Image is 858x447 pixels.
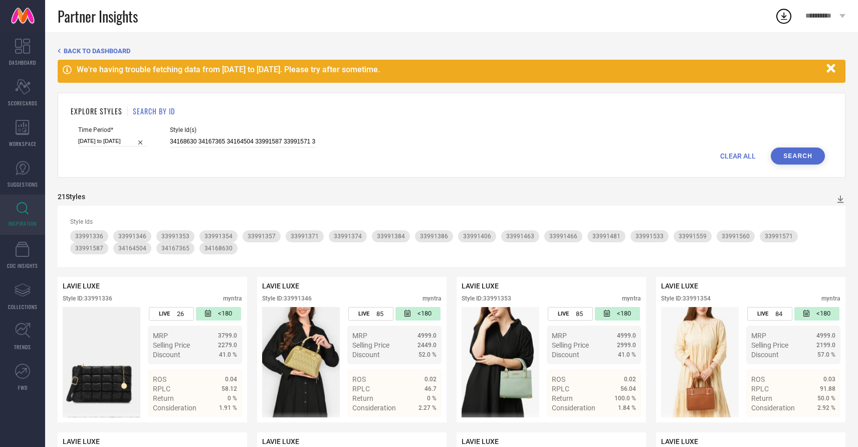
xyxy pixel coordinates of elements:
img: Style preview image [661,307,739,417]
span: LAVIE LUXE [262,282,299,290]
span: LAVIE LUXE [661,282,698,290]
span: Details [214,422,237,430]
span: 33991463 [506,233,534,240]
span: 34167365 [161,245,189,252]
span: 1.84 % [618,404,636,411]
div: 21 Styles [58,193,85,201]
div: Back TO Dashboard [58,47,845,55]
span: 33991336 [75,233,103,240]
span: 34168630 [204,245,233,252]
div: Number of days since the style was first listed on the platform [196,307,241,321]
span: 2.92 % [817,404,835,411]
span: 33991466 [549,233,577,240]
div: Style Ids [70,218,833,225]
span: Consideration [153,404,196,412]
span: 26 [177,310,184,318]
span: LAVIE LUXE [462,437,499,445]
span: 34164504 [118,245,146,252]
div: Number of days the style has been live on the platform [747,307,792,321]
span: 50.0 % [817,395,835,402]
span: Details [414,422,437,430]
span: 33991353 [161,233,189,240]
span: LAVIE LUXE [63,437,100,445]
span: CLEAR ALL [720,152,756,160]
span: LIVE [558,311,569,317]
span: 33991386 [420,233,448,240]
span: 33991354 [204,233,233,240]
span: RPLC [552,385,569,393]
button: Search [771,147,825,165]
span: SCORECARDS [8,99,38,107]
span: 4999.0 [617,332,636,339]
span: 33991571 [765,233,793,240]
span: 4999.0 [417,332,437,339]
span: 91.88 [820,385,835,392]
span: 2449.0 [417,342,437,349]
span: 4999.0 [816,332,835,339]
span: ROS [352,375,366,383]
span: LAVIE LUXE [462,282,499,290]
span: Selling Price [552,341,589,349]
span: Selling Price [153,341,190,349]
span: INSPIRATION [9,220,37,227]
span: 33991357 [248,233,276,240]
span: COLLECTIONS [8,303,38,311]
span: <180 [617,310,631,318]
div: Number of days the style has been live on the platform [348,307,393,321]
img: Style preview image [262,307,340,417]
input: Enter comma separated style ids e.g. 12345, 67890 [170,136,315,147]
h1: SEARCH BY ID [133,106,175,116]
span: LAVIE LUXE [63,282,100,290]
div: myntra [422,295,442,302]
span: 33991346 [118,233,146,240]
span: Selling Price [352,341,389,349]
span: 58.12 [222,385,237,392]
span: LIVE [757,311,768,317]
span: 46.7 [424,385,437,392]
span: 85 [576,310,583,318]
div: Style ID: 33991353 [462,295,511,302]
span: 3799.0 [218,332,237,339]
span: Discount [552,351,579,359]
span: Discount [153,351,180,359]
div: Click to view image [63,307,140,417]
span: ROS [552,375,565,383]
span: 33991587 [75,245,103,252]
div: Style ID: 33991346 [262,295,312,302]
div: Number of days since the style was first listed on the platform [395,307,441,321]
span: Selling Price [751,341,788,349]
div: Number of days since the style was first listed on the platform [595,307,640,321]
div: Number of days the style has been live on the platform [149,307,194,321]
div: Number of days since the style was first listed on the platform [794,307,839,321]
a: Details [404,422,437,430]
span: Return [552,394,573,402]
span: 1.91 % [219,404,237,411]
span: Return [153,394,174,402]
a: Details [204,422,237,430]
span: Style Id(s) [170,126,315,133]
span: TRENDS [14,343,31,351]
div: Style ID: 33991336 [63,295,112,302]
span: LIVE [159,311,170,317]
span: RPLC [153,385,170,393]
a: Details [803,422,835,430]
span: <180 [218,310,232,318]
span: WORKSPACE [9,140,37,147]
span: 84 [775,310,782,318]
span: LAVIE LUXE [661,437,698,445]
span: SUGGESTIONS [8,181,38,188]
span: Consideration [352,404,396,412]
span: Details [813,422,835,430]
span: 0.02 [624,376,636,383]
span: Time Period* [78,126,147,133]
span: 0.04 [225,376,237,383]
span: Consideration [751,404,795,412]
span: 33991374 [334,233,362,240]
a: Details [603,422,636,430]
span: Return [352,394,373,402]
span: RPLC [352,385,370,393]
span: 100.0 % [614,395,636,402]
span: Return [751,394,772,402]
span: 57.0 % [817,351,835,358]
span: Discount [751,351,779,359]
